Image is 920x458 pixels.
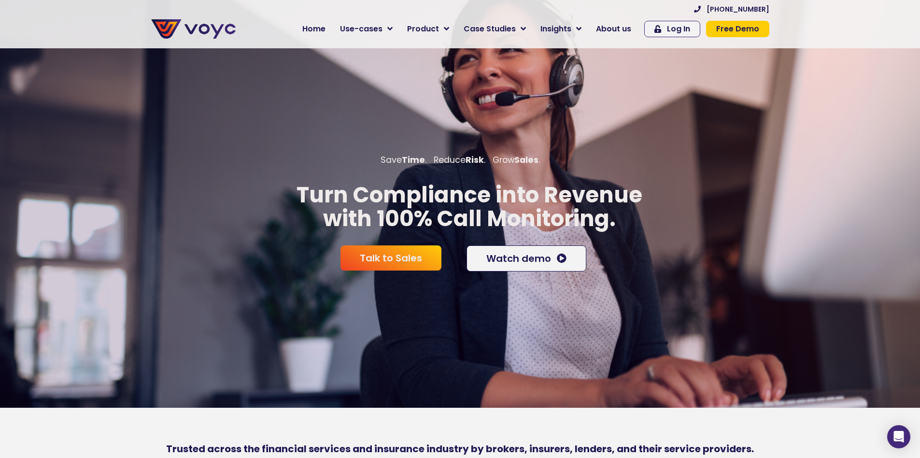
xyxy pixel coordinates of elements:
span: Talk to Sales [360,253,422,263]
a: Product [400,19,456,39]
span: [PHONE_NUMBER] [707,6,769,13]
div: Open Intercom Messenger [887,425,910,448]
span: Watch demo [486,254,551,263]
span: Log In [667,25,690,33]
b: Time [402,154,425,166]
span: Home [302,23,326,35]
span: Insights [540,23,571,35]
span: Free Demo [716,25,759,33]
span: Product [407,23,439,35]
img: voyc-full-logo [151,19,236,39]
b: Sales [514,154,538,166]
a: Talk to Sales [340,245,441,271]
a: [PHONE_NUMBER] [694,6,769,13]
a: Case Studies [456,19,533,39]
span: About us [596,23,631,35]
a: Use-cases [333,19,400,39]
a: Free Demo [706,21,769,37]
span: Case Studies [464,23,516,35]
a: Watch demo [467,245,586,272]
b: Trusted across the financial services and insurance industry by brokers, insurers, lenders, and t... [166,442,754,456]
span: Use-cases [340,23,382,35]
b: Risk [466,154,484,166]
a: About us [589,19,638,39]
a: Home [295,19,333,39]
a: Log In [644,21,700,37]
a: Insights [533,19,589,39]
